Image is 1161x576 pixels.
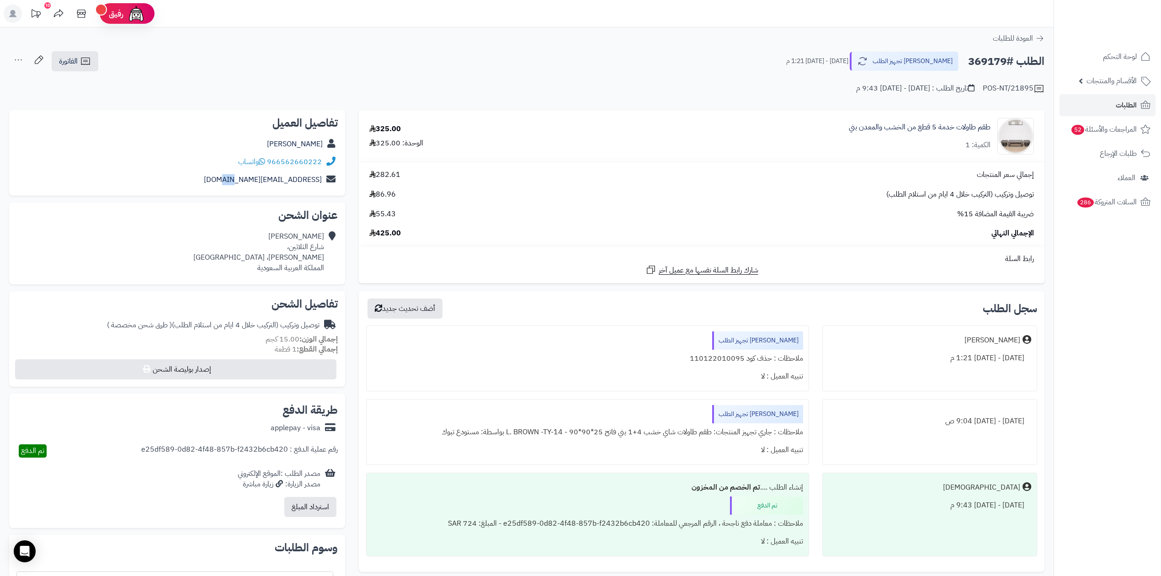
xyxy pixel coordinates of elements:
[983,303,1037,314] h3: سجل الطلب
[267,139,323,149] a: [PERSON_NAME]
[886,189,1034,200] span: توصيل وتركيب (التركيب خلال 4 ايام من استلام الطلب)
[109,8,123,19] span: رفيق
[965,140,991,150] div: الكمية: 1
[856,83,975,94] div: تاريخ الطلب : [DATE] - [DATE] 9:43 م
[193,231,324,273] div: [PERSON_NAME] شارع الثلاثين، [PERSON_NAME]، [GEOGRAPHIC_DATA] المملكة العربية السعودية
[127,5,145,23] img: ai-face.png
[659,265,758,276] span: شارك رابط السلة نفسها مع عميل آخر
[266,334,338,345] small: 15.00 كجم
[1070,123,1137,136] span: المراجعات والأسئلة
[372,441,803,459] div: تنبيه العميل : لا
[372,533,803,550] div: تنبيه العميل : لا
[849,122,991,133] a: طقم طاولات خدمة 5 قطع من الخشب والمعدن بني
[16,210,338,221] h2: عنوان الشحن
[1060,143,1156,165] a: طلبات الإرجاع
[271,423,320,433] div: applepay - visa
[977,170,1034,180] span: إجمالي سعر المنتجات
[998,118,1033,155] img: 1744461276-1-90x90.jpg
[282,405,338,416] h2: طريقة الدفع
[828,496,1031,514] div: [DATE] - [DATE] 9:43 م
[957,209,1034,219] span: ضريبة القيمة المضافة 15%
[107,320,172,331] span: ( طرق شحن مخصصة )
[369,209,396,219] span: 55.43
[730,496,803,515] div: تم الدفع
[59,56,78,67] span: الفاتورة
[993,33,1044,44] a: العودة للطلبات
[238,156,265,167] a: واتساب
[964,335,1020,346] div: [PERSON_NAME]
[204,174,322,185] a: [EMAIL_ADDRESS][DOMAIN_NAME]
[15,359,336,379] button: إصدار بوليصة الشحن
[692,482,760,493] b: تم الخصم من المخزون
[1086,75,1137,87] span: الأقسام والمنتجات
[369,228,401,239] span: 425.00
[372,479,803,496] div: إنشاء الطلب ....
[1060,191,1156,213] a: السلات المتروكة286
[1071,125,1084,135] span: 52
[369,170,400,180] span: 282.61
[369,138,423,149] div: الوحدة: 325.00
[712,331,803,350] div: [PERSON_NAME] تجهيز الطلب
[943,482,1020,493] div: [DEMOGRAPHIC_DATA]
[238,469,320,490] div: مصدر الطلب :الموقع الإلكتروني
[828,349,1031,367] div: [DATE] - [DATE] 1:21 م
[238,479,320,490] div: مصدر الزيارة: زيارة مباشرة
[1060,94,1156,116] a: الطلبات
[983,83,1044,94] div: POS-NT/21895
[712,405,803,423] div: [PERSON_NAME] تجهيز الطلب
[297,344,338,355] strong: إجمالي القطع:
[1060,167,1156,189] a: العملاء
[107,320,320,331] div: توصيل وتركيب (التركيب خلال 4 ايام من استلام الطلب)
[993,33,1033,44] span: العودة للطلبات
[44,2,51,9] div: 10
[1100,147,1137,160] span: طلبات الإرجاع
[14,540,36,562] div: Open Intercom Messenger
[362,254,1041,264] div: رابط السلة
[828,412,1031,430] div: [DATE] - [DATE] 9:04 ص
[372,423,803,441] div: ملاحظات : جاري تجهيز المنتجات: طقم طاولات شاي خشب 4+1 بني فاتح 25*90*90 - L. BROWN -TY-14 بواسطة:...
[369,124,401,134] div: 325.00
[24,5,47,25] a: تحديثات المنصة
[141,444,338,458] div: رقم عملية الدفع : e25df589-0d82-4f48-857b-f2432b6cb420
[1118,171,1135,184] span: العملاء
[299,334,338,345] strong: إجمالي الوزن:
[968,52,1044,71] h2: الطلب #369179
[1060,46,1156,68] a: لوحة التحكم
[1103,50,1137,63] span: لوحة التحكم
[21,445,44,456] span: تم الدفع
[372,515,803,533] div: ملاحظات : معاملة دفع ناجحة ، الرقم المرجعي للمعاملة: e25df589-0d82-4f48-857b-f2432b6cb420 - المبل...
[372,350,803,368] div: ملاحظات : حذف كود 110122010095
[1060,118,1156,140] a: المراجعات والأسئلة52
[786,57,848,66] small: [DATE] - [DATE] 1:21 م
[1077,197,1094,208] span: 286
[16,542,338,553] h2: وسوم الطلبات
[645,264,758,276] a: شارك رابط السلة نفسها مع عميل آخر
[52,51,98,71] a: الفاتورة
[1116,99,1137,112] span: الطلبات
[16,117,338,128] h2: تفاصيل العميل
[275,344,338,355] small: 1 قطعة
[369,189,396,200] span: 86.96
[850,52,959,71] button: [PERSON_NAME] تجهيز الطلب
[1076,196,1137,208] span: السلات المتروكة
[991,228,1034,239] span: الإجمالي النهائي
[284,497,336,517] button: استرداد المبلغ
[372,368,803,385] div: تنبيه العميل : لا
[367,299,442,319] button: أضف تحديث جديد
[16,299,338,309] h2: تفاصيل الشحن
[267,156,322,167] a: 966562660222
